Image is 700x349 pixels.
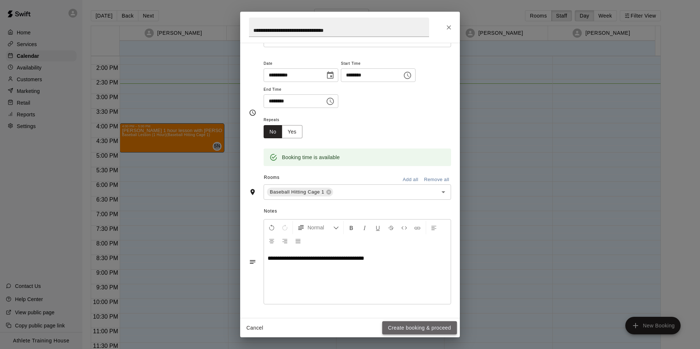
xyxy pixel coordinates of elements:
button: Add all [399,174,422,185]
button: Left Align [428,221,440,234]
button: Right Align [279,234,291,247]
button: Choose date, selected date is Sep 12, 2025 [323,68,338,83]
span: Baseball Hitting Cage 1 [267,188,327,196]
button: Format Italics [358,221,371,234]
div: Baseball Hitting Cage 1 [267,188,333,196]
span: Start Time [341,59,416,69]
span: End Time [264,85,338,95]
button: No [264,125,282,139]
span: Rooms [264,175,280,180]
div: outlined button group [264,125,302,139]
span: Repeats [264,115,308,125]
button: Format Underline [372,221,384,234]
button: Undo [265,221,278,234]
button: Open [438,187,448,197]
button: Remove all [422,174,451,185]
svg: Notes [249,258,256,266]
button: Insert Code [398,221,410,234]
button: Formatting Options [294,221,342,234]
button: Format Bold [345,221,358,234]
div: Booking time is available [282,151,340,164]
button: Yes [282,125,302,139]
svg: Rooms [249,188,256,196]
button: Format Strikethrough [385,221,397,234]
button: Create booking & proceed [382,321,457,335]
span: Notes [264,206,451,217]
button: Insert Link [411,221,424,234]
button: Close [442,21,455,34]
button: Redo [279,221,291,234]
button: Choose time, selected time is 3:00 PM [400,68,415,83]
button: Choose time, selected time is 4:00 PM [323,94,338,109]
span: Date [264,59,338,69]
button: Center Align [265,234,278,247]
svg: Timing [249,109,256,116]
button: Cancel [243,321,267,335]
button: Justify Align [292,234,304,247]
span: Normal [308,224,333,231]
